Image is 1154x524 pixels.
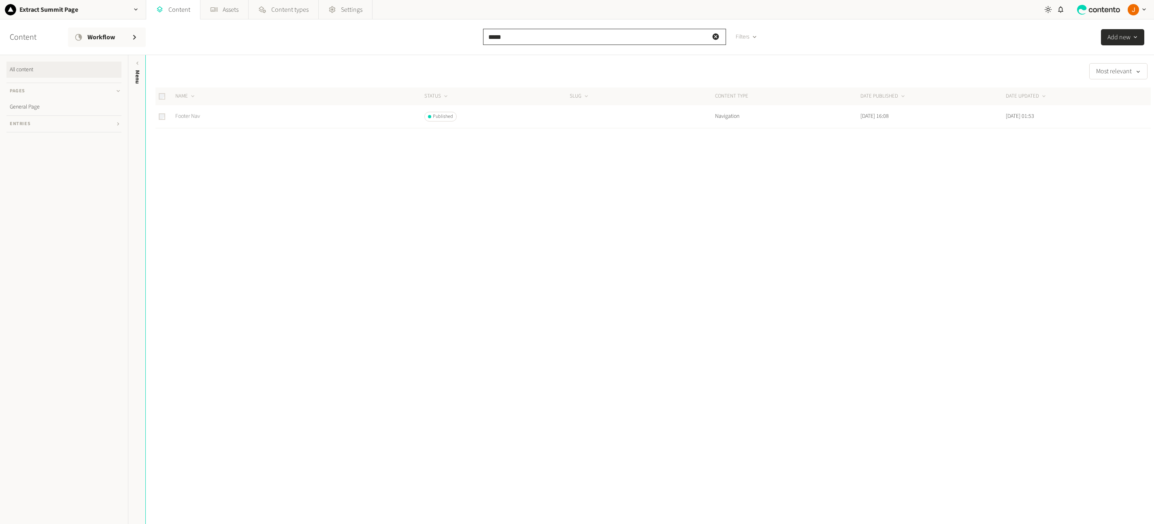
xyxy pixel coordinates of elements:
[175,112,200,120] a: Footer Nav
[729,29,764,45] button: Filters
[10,31,55,43] h2: Content
[1089,63,1148,79] button: Most relevant
[433,113,453,120] span: Published
[424,92,449,100] button: STATUS
[715,105,860,128] td: Navigation
[1101,29,1144,45] button: Add new
[1128,4,1139,15] img: Josu Escalada
[10,87,25,95] span: Pages
[6,62,121,78] a: All content
[860,112,889,120] time: [DATE] 16:08
[1006,112,1034,120] time: [DATE] 01:53
[68,28,146,47] a: Workflow
[19,5,78,15] h2: Extract Summit Page
[341,5,362,15] span: Settings
[736,33,749,41] span: Filters
[10,120,30,128] span: Entries
[133,70,142,84] span: Menu
[860,92,906,100] button: DATE PUBLISHED
[715,87,860,105] th: CONTENT TYPE
[271,5,309,15] span: Content types
[87,32,125,42] span: Workflow
[6,99,121,115] a: General Page
[1006,92,1047,100] button: DATE UPDATED
[570,92,590,100] button: SLUG
[5,4,16,15] img: Extract Summit Page
[175,92,196,100] button: NAME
